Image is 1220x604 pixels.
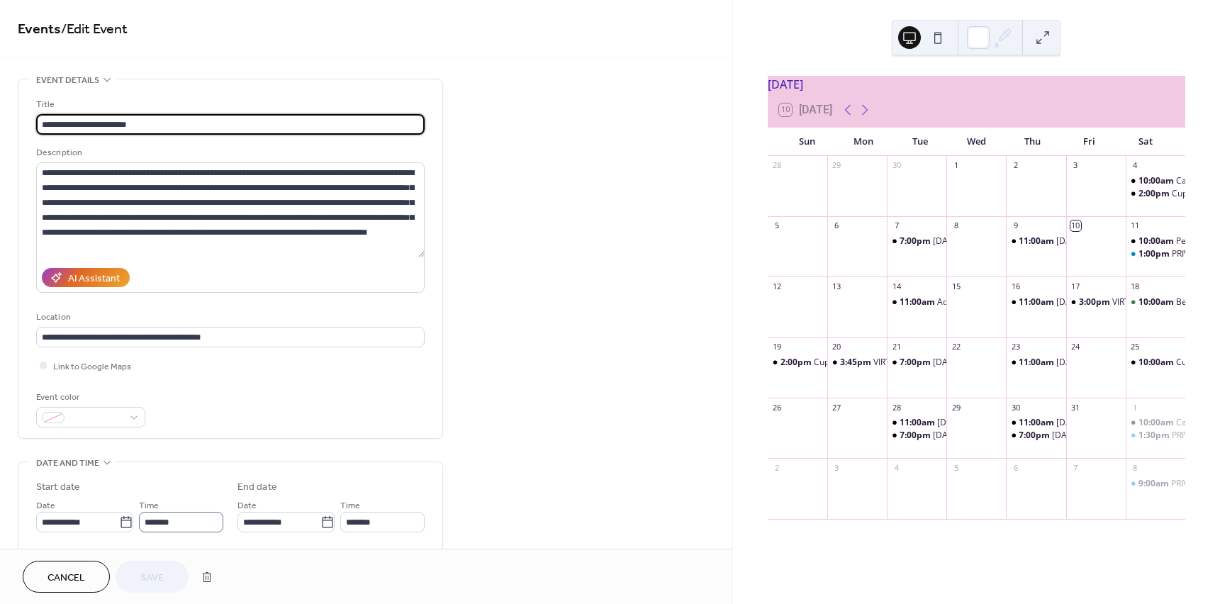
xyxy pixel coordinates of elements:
[832,220,842,231] div: 6
[900,357,933,369] span: 7:00pm
[340,498,360,513] span: Time
[1126,417,1185,429] div: Cake Making and Decorating
[1019,417,1056,429] span: 11:00am
[832,462,842,473] div: 3
[768,357,827,369] div: CupCake / Cake Pop Class
[1126,188,1185,200] div: CupCake / Cake Pop Class
[948,128,1004,156] div: Wed
[779,128,836,156] div: Sun
[36,145,422,160] div: Description
[1126,248,1185,260] div: PRIVATE EVENT - Smith Birthday Party
[827,357,887,369] div: VIRTUAL - Petit Four Class
[1006,296,1065,308] div: Halloween Cookie Decorating
[933,235,1036,247] div: [DATE] Cookie Decorating
[237,498,257,513] span: Date
[237,480,277,495] div: End date
[1061,128,1118,156] div: Fri
[835,128,892,156] div: Mon
[53,359,131,374] span: Link to Google Maps
[891,160,902,171] div: 30
[36,310,422,325] div: Location
[1019,430,1052,442] span: 7:00pm
[772,342,783,352] div: 19
[1010,220,1021,231] div: 9
[42,268,130,287] button: AI Assistant
[1070,281,1081,291] div: 17
[1138,175,1176,187] span: 10:00am
[1006,430,1065,442] div: Halloween Cookie Decorating
[1126,296,1185,308] div: Beginner Cookie School Class
[1006,417,1065,429] div: Halloween Cookie Decorating
[1056,296,1159,308] div: [DATE] Cookie Decorating
[23,561,110,593] button: Cancel
[832,281,842,291] div: 13
[1130,220,1141,231] div: 11
[36,480,80,495] div: Start date
[951,342,961,352] div: 22
[1130,281,1141,291] div: 18
[933,357,1036,369] div: [DATE] Cookie Decorating
[873,357,975,369] div: VIRTUAL - Petit Four Class
[1052,430,1155,442] div: [DATE] Cookie Decorating
[1138,430,1172,442] span: 1:30pm
[1126,430,1185,442] div: PRIVATE EVENT - Theegala Birthday Party
[840,357,873,369] span: 3:45pm
[772,402,783,413] div: 26
[36,498,55,513] span: Date
[887,430,946,442] div: Halloween Cookie Decorating
[1138,296,1176,308] span: 10:00am
[1010,160,1021,171] div: 2
[891,342,902,352] div: 21
[1056,235,1159,247] div: [DATE] Cookie Decorating
[891,402,902,413] div: 28
[814,357,917,369] div: CupCake / Cake Pop Class
[1070,160,1081,171] div: 3
[937,296,1051,308] div: Advanced Cookie Decorating
[1117,128,1174,156] div: Sat
[1079,296,1112,308] span: 3:00pm
[139,498,159,513] span: Time
[951,160,961,171] div: 1
[772,462,783,473] div: 2
[900,417,937,429] span: 11:00am
[891,281,902,291] div: 14
[951,220,961,231] div: 8
[1010,342,1021,352] div: 23
[1112,296,1214,308] div: VIRTUAL - Petit Four Class
[1130,342,1141,352] div: 25
[892,128,948,156] div: Tue
[933,430,1036,442] div: [DATE] Cookie Decorating
[1138,417,1176,429] span: 10:00am
[772,160,783,171] div: 28
[47,571,85,586] span: Cancel
[1138,357,1176,369] span: 10:00am
[1006,357,1065,369] div: Halloween Cookie Decorating
[36,456,99,471] span: Date and time
[832,342,842,352] div: 20
[772,220,783,231] div: 5
[1138,478,1171,490] span: 9:00am
[891,462,902,473] div: 4
[1126,357,1185,369] div: CupCake Bouquet Class
[1130,402,1141,413] div: 1
[1130,462,1141,473] div: 8
[1004,128,1061,156] div: Thu
[891,220,902,231] div: 7
[951,402,961,413] div: 29
[1130,160,1141,171] div: 4
[1070,462,1081,473] div: 7
[900,235,933,247] span: 7:00pm
[36,97,422,112] div: Title
[832,160,842,171] div: 29
[1010,281,1021,291] div: 16
[1138,248,1172,260] span: 1:00pm
[1126,235,1185,247] div: Petit Four Class
[1070,220,1081,231] div: 10
[1010,402,1021,413] div: 30
[937,417,1040,429] div: [DATE] Cookie Decorating
[900,430,933,442] span: 7:00pm
[780,357,814,369] span: 2:00pm
[1010,462,1021,473] div: 6
[1019,235,1056,247] span: 11:00am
